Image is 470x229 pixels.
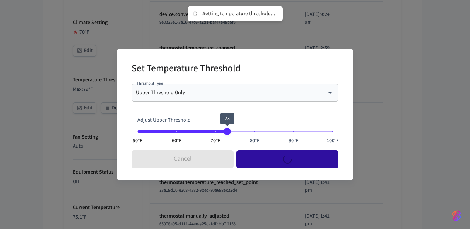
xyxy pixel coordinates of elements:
label: Threshold Type [137,81,163,86]
span: 80°F [250,137,259,145]
span: 50°F [133,137,142,145]
span: 100°F [327,137,339,145]
div: Setting temperature threshold... [202,10,275,17]
h2: Set Temperature Threshold [132,58,241,81]
span: 70°F [211,137,220,145]
span: 60°F [172,137,181,145]
p: Adjust Upper Threshold [137,116,333,124]
img: SeamLogoGradient.69752ec5.svg [452,210,461,222]
div: Upper Threshold Only [136,89,334,96]
span: 90°F [289,137,298,145]
span: 73 [225,115,230,122]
